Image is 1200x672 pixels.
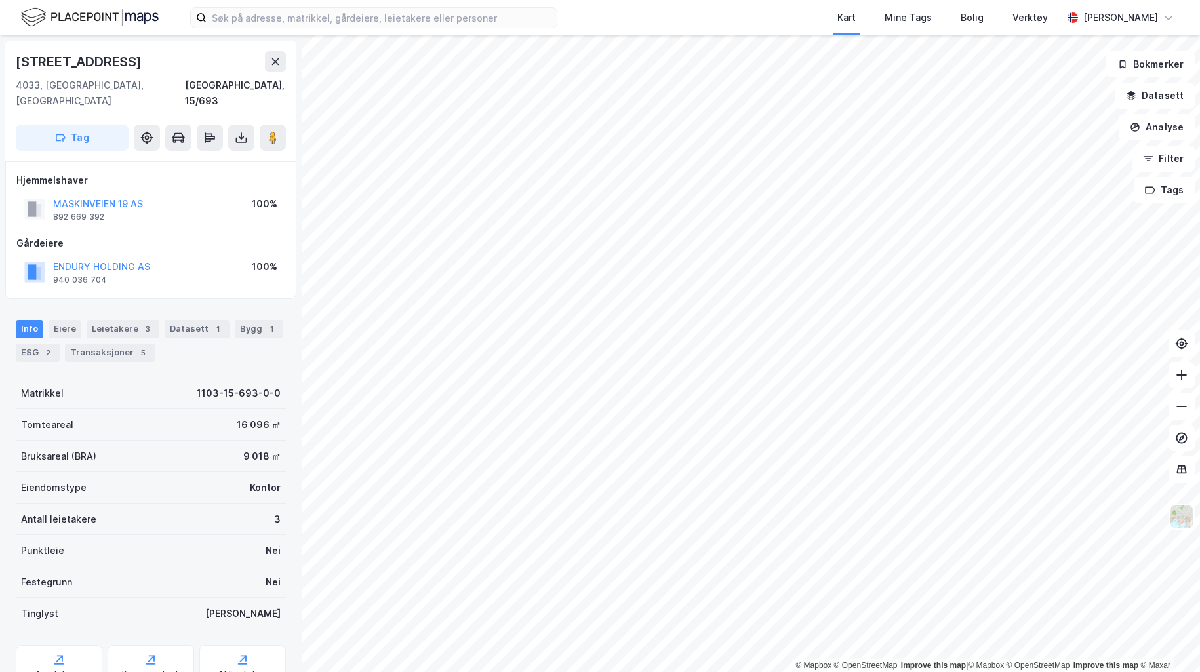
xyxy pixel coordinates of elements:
[968,661,1004,670] a: Mapbox
[21,6,159,29] img: logo.f888ab2527a4732fd821a326f86c7f29.svg
[1115,83,1195,109] button: Datasett
[252,259,277,275] div: 100%
[21,480,87,496] div: Eiendomstype
[211,323,224,336] div: 1
[1134,177,1195,203] button: Tags
[21,511,96,527] div: Antall leietakere
[795,659,1170,672] div: |
[243,448,281,464] div: 9 018 ㎡
[21,543,64,559] div: Punktleie
[65,344,155,362] div: Transaksjoner
[274,511,281,527] div: 3
[885,10,932,26] div: Mine Tags
[795,661,831,670] a: Mapbox
[901,661,966,670] a: Improve this map
[16,235,285,251] div: Gårdeiere
[1132,146,1195,172] button: Filter
[53,275,107,285] div: 940 036 704
[1119,114,1195,140] button: Analyse
[237,417,281,433] div: 16 096 ㎡
[53,212,104,222] div: 892 669 392
[16,125,129,151] button: Tag
[136,346,150,359] div: 5
[1007,661,1070,670] a: OpenStreetMap
[1106,51,1195,77] button: Bokmerker
[1134,609,1200,672] iframe: Chat Widget
[235,320,283,338] div: Bygg
[21,574,72,590] div: Festegrunn
[252,196,277,212] div: 100%
[1073,661,1138,670] a: Improve this map
[16,320,43,338] div: Info
[16,344,60,362] div: ESG
[21,448,96,464] div: Bruksareal (BRA)
[16,51,144,72] div: [STREET_ADDRESS]
[265,323,278,336] div: 1
[165,320,230,338] div: Datasett
[266,574,281,590] div: Nei
[205,606,281,622] div: [PERSON_NAME]
[21,606,58,622] div: Tinglyst
[87,320,159,338] div: Leietakere
[1083,10,1158,26] div: [PERSON_NAME]
[834,661,898,670] a: OpenStreetMap
[266,543,281,559] div: Nei
[41,346,54,359] div: 2
[185,77,286,109] div: [GEOGRAPHIC_DATA], 15/693
[21,385,64,401] div: Matrikkel
[1169,504,1194,529] img: Z
[207,8,557,28] input: Søk på adresse, matrikkel, gårdeiere, leietakere eller personer
[21,417,73,433] div: Tomteareal
[837,10,856,26] div: Kart
[16,77,185,109] div: 4033, [GEOGRAPHIC_DATA], [GEOGRAPHIC_DATA]
[141,323,154,336] div: 3
[961,10,984,26] div: Bolig
[49,320,81,338] div: Eiere
[250,480,281,496] div: Kontor
[1012,10,1048,26] div: Verktøy
[197,385,281,401] div: 1103-15-693-0-0
[16,172,285,188] div: Hjemmelshaver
